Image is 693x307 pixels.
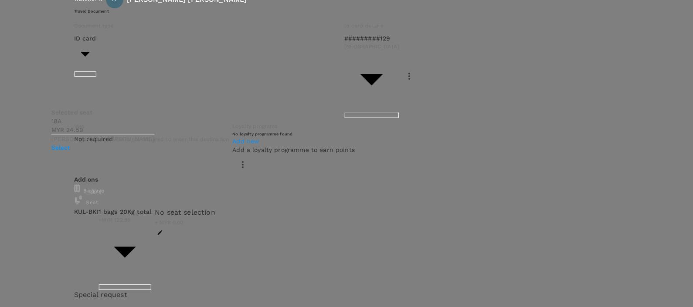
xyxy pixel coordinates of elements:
p: #########129 [344,34,399,43]
span: Add new [232,138,259,145]
img: baggage-icon [74,196,83,204]
span: + MYR 0.00 [155,219,183,226]
span: Add a loyalty programme to earn points [232,146,355,153]
div: Seat [74,196,611,207]
span: Loyalty programs [232,123,277,129]
div: No seat selection [155,207,215,218]
h6: No loyalty programme found [232,131,355,137]
h6: Travel Document [74,8,611,14]
p: KUL - BKI [74,207,99,216]
span: 1 bags 20Kg total [99,207,152,216]
div: Baggage [74,184,611,196]
span: Id card details [344,23,383,29]
img: baggage-icon [74,184,80,192]
span: Document type [74,23,114,29]
p: Special request [74,290,611,300]
span: +MYR 122.86 [99,216,152,225]
span: [GEOGRAPHIC_DATA] [344,43,399,51]
p: Add ons [74,175,611,184]
p: ID card [74,34,96,43]
span: Visa is not required to enter this destination [113,136,229,142]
